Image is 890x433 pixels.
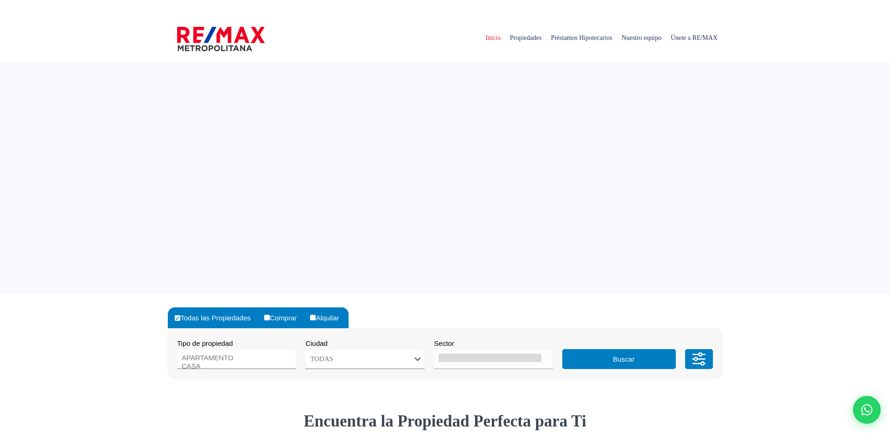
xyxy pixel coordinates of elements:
[546,15,617,61] a: Préstamos Hipotecarios
[172,307,260,328] label: Todas las Propiedades
[666,24,722,52] span: Únete a RE/MAX
[182,354,285,362] option: APARTAMENTO
[617,24,666,52] span: Nuestro equipo
[546,24,617,52] span: Préstamos Hipotecarios
[505,15,546,61] a: Propiedades
[562,349,675,369] button: Buscar
[617,15,666,61] a: Nuestro equipo
[434,339,454,347] span: Sector
[481,15,505,61] a: Inicio
[262,307,306,328] label: Comprar
[177,25,265,53] img: remax-metropolitana-logo
[505,24,546,52] span: Propiedades
[308,307,348,328] label: Alquilar
[177,15,265,61] a: RE/MAX Metropolitana
[264,315,270,320] input: Comprar
[304,412,586,430] strong: Encuentra la Propiedad Perfecta para Ti
[177,339,233,347] span: Tipo de propiedad
[182,362,285,370] option: CASA
[305,339,328,347] span: Ciudad
[175,315,180,321] input: Todas las Propiedades
[310,315,316,320] input: Alquilar
[481,24,505,52] span: Inicio
[666,15,722,61] a: Únete a RE/MAX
